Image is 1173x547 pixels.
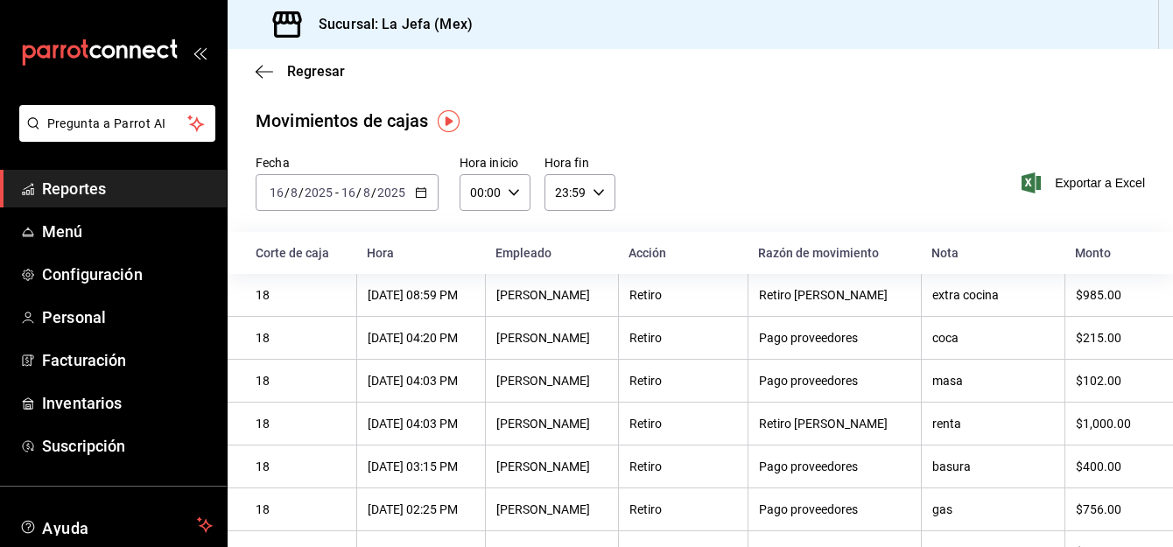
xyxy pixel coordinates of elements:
[1076,288,1145,302] div: $985.00
[759,417,910,431] div: Retiro [PERSON_NAME]
[496,331,608,345] div: [PERSON_NAME]
[485,232,618,274] th: Empleado
[629,502,737,516] div: Retiro
[921,232,1064,274] th: Nota
[1076,331,1145,345] div: $215.00
[42,434,213,458] span: Suscripción
[42,177,213,200] span: Reportes
[759,459,910,473] div: Pago proveedores
[496,459,608,473] div: [PERSON_NAME]
[496,374,608,388] div: [PERSON_NAME]
[759,331,910,345] div: Pago proveedores
[368,288,474,302] div: [DATE] 08:59 PM
[299,186,304,200] span: /
[1076,417,1145,431] div: $1,000.00
[335,186,339,200] span: -
[629,331,737,345] div: Retiro
[438,110,460,132] img: Tooltip marker
[356,232,485,274] th: Hora
[618,232,748,274] th: Acción
[269,186,284,200] input: --
[42,391,213,415] span: Inventarios
[629,288,737,302] div: Retiro
[368,374,474,388] div: [DATE] 04:03 PM
[759,374,910,388] div: Pago proveedores
[304,186,334,200] input: ----
[629,417,737,431] div: Retiro
[544,157,615,169] label: Hora fin
[356,186,362,200] span: /
[368,331,474,345] div: [DATE] 04:20 PM
[256,459,346,473] div: 18
[256,288,346,302] div: 18
[932,417,1054,431] div: renta
[287,63,345,80] span: Regresar
[42,348,213,372] span: Facturación
[759,502,910,516] div: Pago proveedores
[290,186,299,200] input: --
[42,263,213,286] span: Configuración
[1025,172,1145,193] button: Exportar a Excel
[629,374,737,388] div: Retiro
[47,115,188,133] span: Pregunta a Parrot AI
[42,515,190,536] span: Ayuda
[362,186,371,200] input: --
[759,288,910,302] div: Retiro [PERSON_NAME]
[12,127,215,145] a: Pregunta a Parrot AI
[460,157,530,169] label: Hora inicio
[256,331,346,345] div: 18
[748,232,921,274] th: Razón de movimiento
[932,331,1054,345] div: coca
[371,186,376,200] span: /
[368,502,474,516] div: [DATE] 02:25 PM
[42,220,213,243] span: Menú
[193,46,207,60] button: open_drawer_menu
[305,14,473,35] h3: Sucursal: La Jefa (Mex)
[932,374,1054,388] div: masa
[19,105,215,142] button: Pregunta a Parrot AI
[256,108,429,134] div: Movimientos de cajas
[368,459,474,473] div: [DATE] 03:15 PM
[256,374,346,388] div: 18
[228,232,356,274] th: Corte de caja
[284,186,290,200] span: /
[932,459,1054,473] div: basura
[1064,232,1173,274] th: Monto
[496,417,608,431] div: [PERSON_NAME]
[256,502,346,516] div: 18
[932,502,1054,516] div: gas
[496,288,608,302] div: [PERSON_NAME]
[629,459,737,473] div: Retiro
[42,305,213,329] span: Personal
[1076,502,1145,516] div: $756.00
[256,63,345,80] button: Regresar
[256,157,439,169] label: Fecha
[341,186,356,200] input: --
[1076,459,1145,473] div: $400.00
[496,502,608,516] div: [PERSON_NAME]
[368,417,474,431] div: [DATE] 04:03 PM
[376,186,406,200] input: ----
[1076,374,1145,388] div: $102.00
[932,288,1054,302] div: extra cocina
[256,417,346,431] div: 18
